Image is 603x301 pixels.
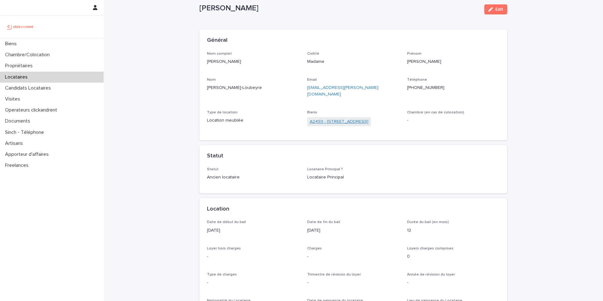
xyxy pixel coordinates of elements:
[207,58,300,65] p: [PERSON_NAME]
[3,129,49,135] p: Sinch - Téléphone
[207,273,237,276] span: Type de charges
[207,85,300,91] p: [PERSON_NAME]-Loubeyre
[207,247,241,250] span: Loyer hors charges
[207,117,300,124] p: Location meublée
[3,85,56,91] p: Candidats Locataires
[307,220,340,224] span: Date de fin du bail
[310,118,368,125] a: A2493 - [STREET_ADDRESS]
[407,247,454,250] span: Loyers charges comprises
[207,227,300,234] p: [DATE]
[307,174,400,181] p: Locataire Principal
[3,96,25,102] p: Visites
[407,78,427,82] span: Téléphone
[3,118,35,124] p: Documents
[3,107,62,113] p: Operateurs clickandrent
[207,78,216,82] span: Nom
[407,279,500,286] p: -
[307,247,322,250] span: Charges
[307,58,400,65] p: Madame
[495,7,503,12] span: Edit
[207,153,223,160] h2: Statut
[3,74,33,80] p: Locataires
[3,63,38,69] p: Propriétaires
[3,151,54,157] p: Apporteur d'affaires
[199,4,479,13] p: [PERSON_NAME]
[407,58,500,65] p: [PERSON_NAME]
[407,117,500,124] p: -
[3,140,28,146] p: Artisans
[484,4,507,14] button: Edit
[207,253,300,260] p: -
[307,111,317,114] span: Biens
[207,174,300,181] p: Ancien locataire
[407,85,500,91] p: [PHONE_NUMBER]
[407,253,500,260] p: 0
[307,78,317,82] span: Email
[407,220,449,224] span: Durée du bail (en mois)
[3,41,22,47] p: Biens
[307,253,400,260] p: -
[307,227,400,234] p: [DATE]
[207,167,219,171] span: Statut
[307,279,400,286] p: -
[407,52,421,56] span: Prénom
[5,20,35,33] img: UCB0brd3T0yccxBKYDjQ
[307,167,343,171] span: Locataire Principal ?
[407,227,500,234] p: 12
[3,162,34,168] p: Freelances
[207,206,229,213] h2: Location
[207,111,237,114] span: Type de location
[3,52,55,58] p: Chambre/Colocation
[207,220,246,224] span: Date de début du bail
[407,273,455,276] span: Année de révision du loyer
[207,52,232,56] span: Nom complet
[307,273,361,276] span: Trimestre de révision du loyer
[207,279,300,286] p: -
[407,111,464,114] span: Chambre (en cas de colocation)
[307,85,378,96] a: [EMAIL_ADDRESS][PERSON_NAME][DOMAIN_NAME]
[207,37,227,44] h2: Général
[307,52,319,56] span: Civilité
